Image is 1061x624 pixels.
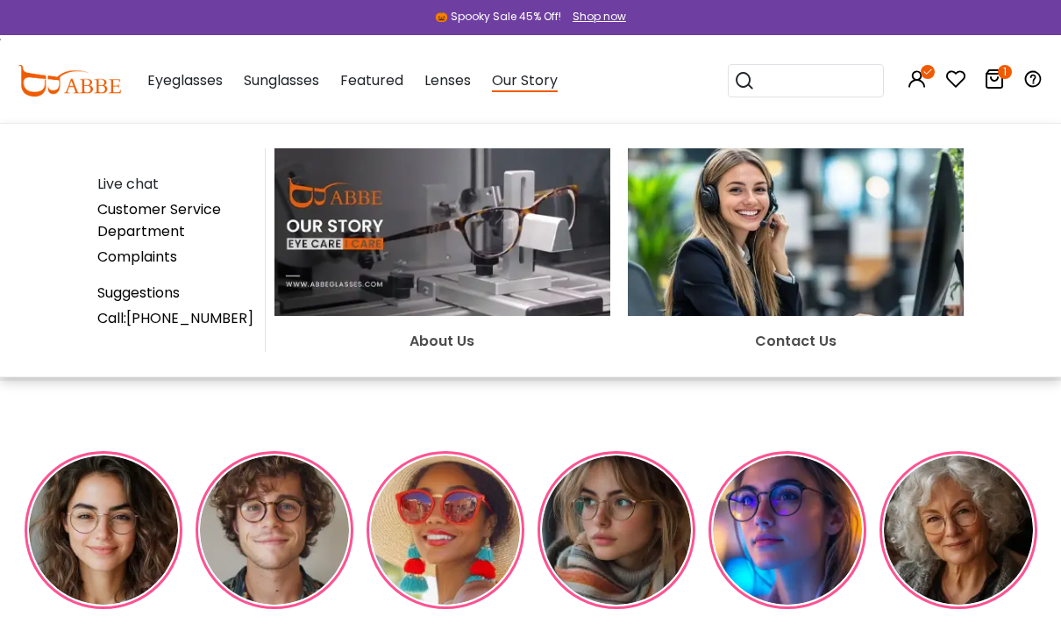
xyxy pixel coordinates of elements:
[97,308,253,328] a: Call:[PHONE_NUMBER]
[97,173,256,195] div: Live chat
[97,283,180,303] a: Suggestions
[984,72,1005,92] a: 1
[628,221,964,352] a: Contact Us
[628,148,964,316] img: Contact Us
[18,65,121,97] img: abbeglasses.com
[879,451,1037,609] img: Progressives
[97,247,177,267] a: Complaints
[147,70,223,90] span: Eyeglasses
[573,9,626,25] div: Shop now
[492,70,558,92] span: Our Story
[25,451,182,609] img: Women
[274,221,610,352] a: About Us
[709,451,866,609] img: Blue Light
[196,451,353,609] img: Men
[97,199,221,241] a: Customer Service Department
[274,330,610,352] div: About Us
[435,9,561,25] div: 🎃 Spooky Sale 45% Off!
[628,330,964,352] div: Contact Us
[367,451,524,609] img: Rx Sunglasses
[998,65,1012,79] i: 1
[564,9,626,24] a: Shop now
[424,70,471,90] span: Lenses
[538,451,695,609] img: Reading
[274,148,610,316] img: About Us
[244,70,319,90] span: Sunglasses
[340,70,403,90] span: Featured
